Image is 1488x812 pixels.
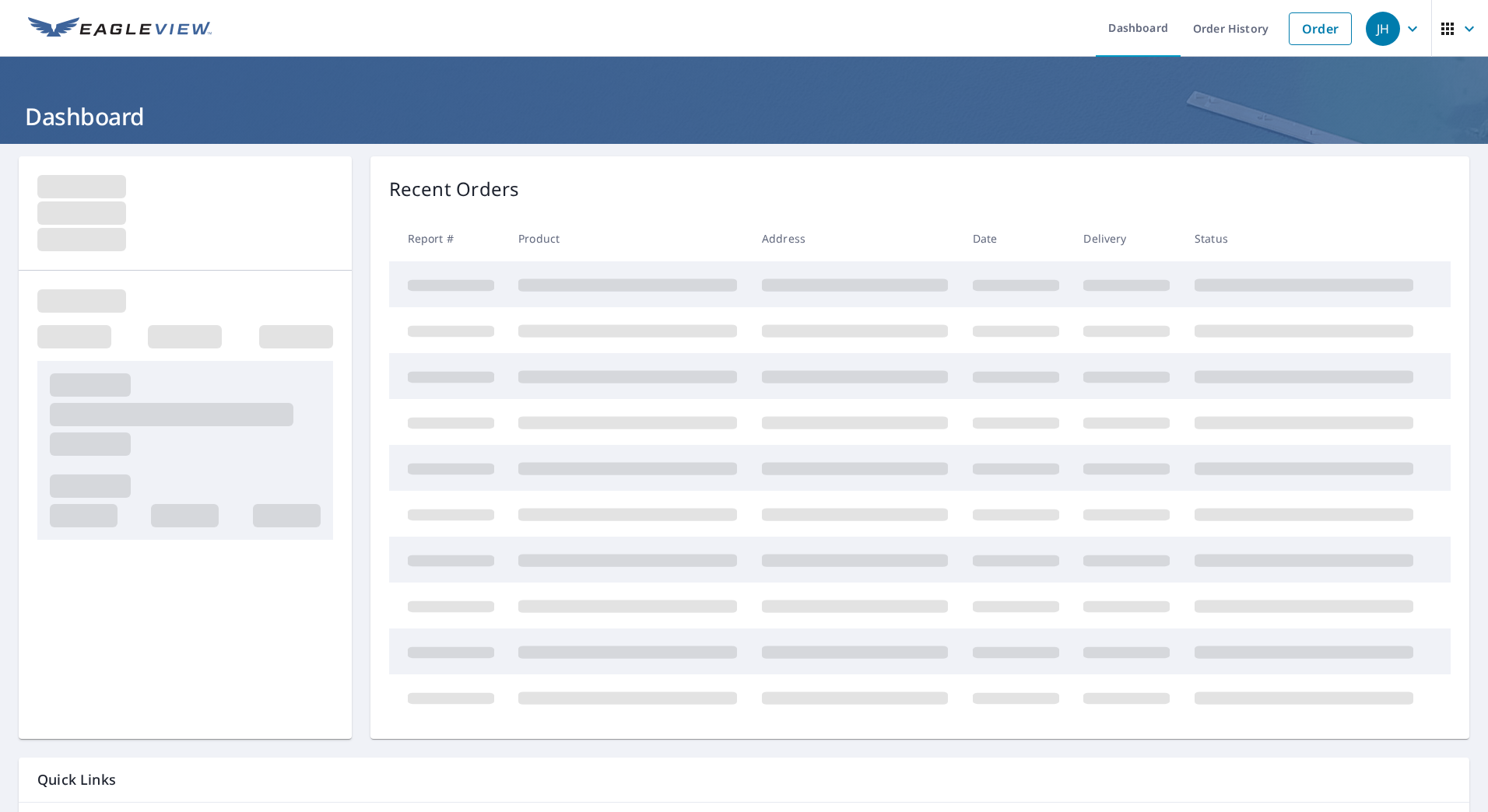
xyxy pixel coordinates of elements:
div: JH [1366,12,1400,46]
th: Report # [389,215,507,261]
p: Recent Orders [389,175,520,203]
img: EV Logo [28,17,212,40]
a: Order [1289,12,1352,45]
th: Address [749,215,960,261]
th: Status [1182,215,1426,261]
th: Product [506,215,749,261]
th: Date [960,215,1072,261]
th: Delivery [1071,215,1182,261]
p: Quick Links [37,770,1451,789]
h1: Dashboard [19,100,1469,132]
